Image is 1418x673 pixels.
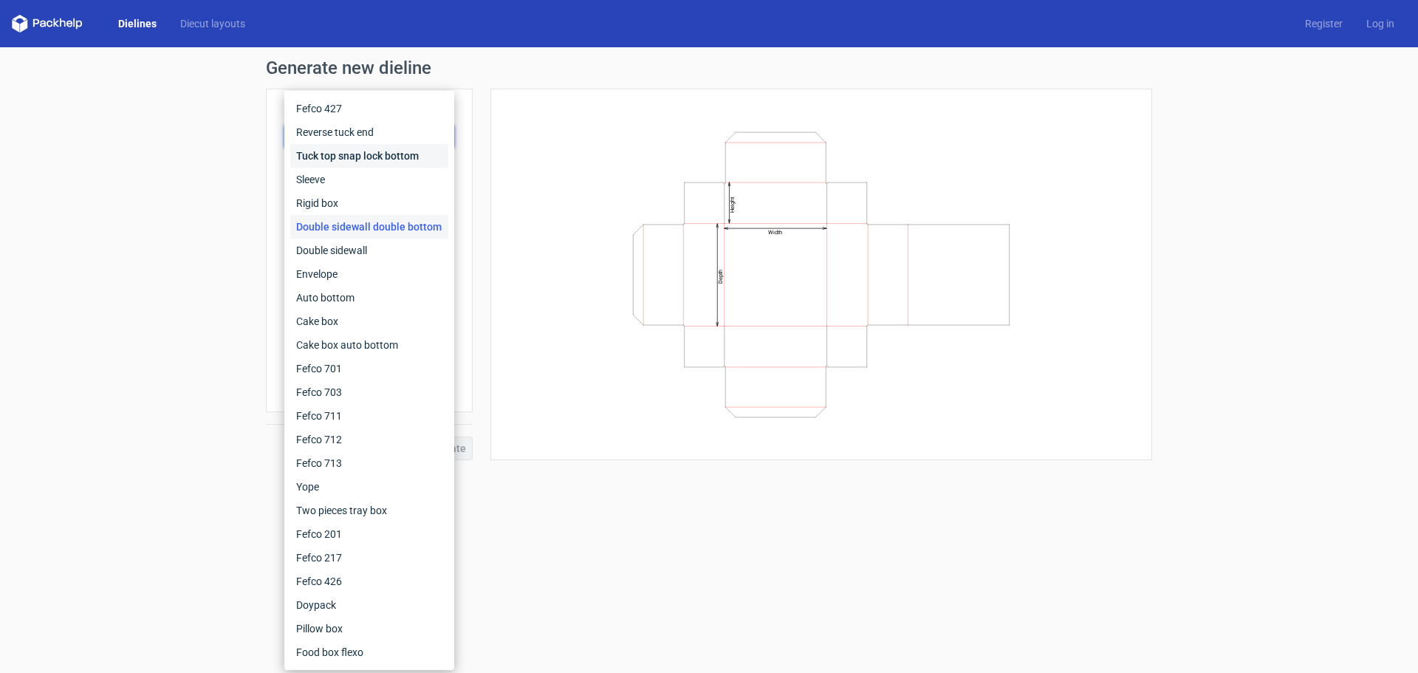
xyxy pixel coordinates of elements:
div: Fefco 201 [290,522,448,546]
div: Envelope [290,262,448,286]
div: Fefco 711 [290,404,448,428]
div: Fefco 701 [290,357,448,380]
a: Dielines [106,16,168,31]
div: Food box flexo [290,640,448,664]
div: Rigid box [290,191,448,215]
div: Pillow box [290,617,448,640]
div: Cake box [290,310,448,333]
text: Height [729,196,736,212]
div: Fefco 713 [290,451,448,475]
div: Yope [290,475,448,499]
div: Auto bottom [290,286,448,310]
div: Two pieces tray box [290,499,448,522]
div: Cake box auto bottom [290,333,448,357]
h1: Generate new dieline [266,59,1152,77]
div: Double sidewall [290,239,448,262]
div: Fefco 217 [290,546,448,570]
div: Fefco 427 [290,97,448,120]
div: Sleeve [290,168,448,191]
div: Reverse tuck end [290,120,448,144]
div: Double sidewall double bottom [290,215,448,239]
a: Register [1293,16,1354,31]
div: Tuck top snap lock bottom [290,144,448,168]
div: Fefco 426 [290,570,448,593]
a: Log in [1354,16,1406,31]
text: Width [768,229,782,236]
div: Doypack [290,593,448,617]
div: Fefco 712 [290,428,448,451]
div: Fefco 703 [290,380,448,404]
text: Depth [717,270,724,284]
a: Diecut layouts [168,16,257,31]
